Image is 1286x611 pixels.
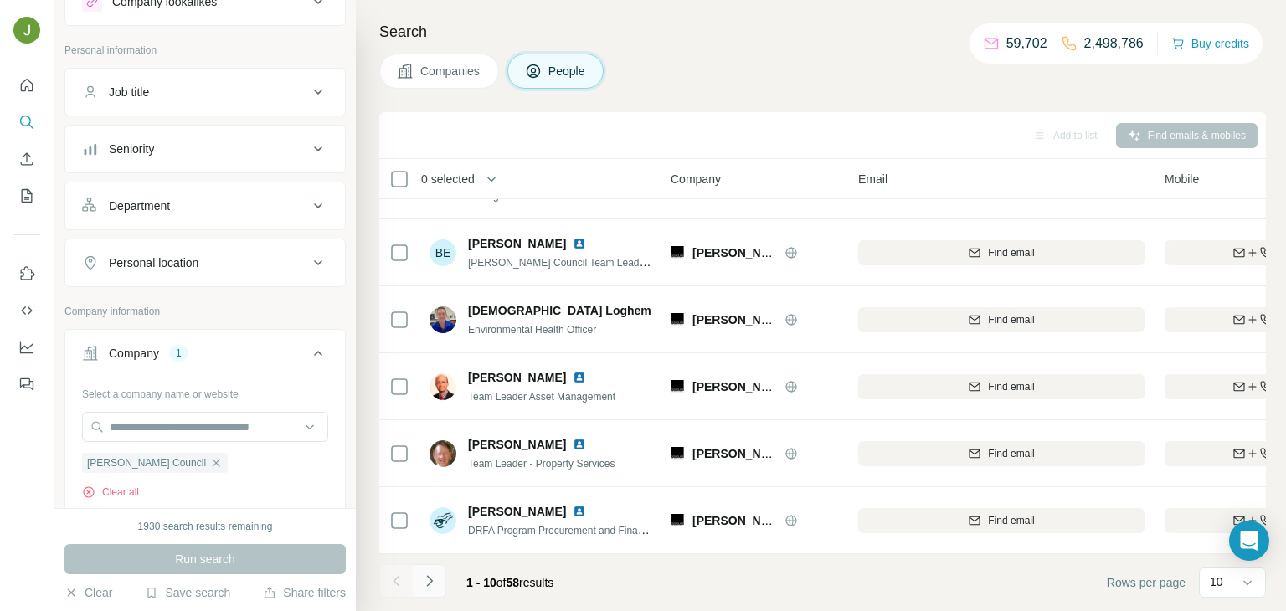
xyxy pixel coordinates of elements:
[468,190,602,202] span: Manager Water & Wastewater
[1107,574,1186,591] span: Rows per page
[13,259,40,289] button: Use Surfe on LinkedIn
[468,523,679,537] span: DRFA Program Procurement and Finance Lead
[858,240,1145,265] button: Find email
[573,371,586,384] img: LinkedIn logo
[430,440,456,467] img: Avatar
[13,107,40,137] button: Search
[858,171,887,187] span: Email
[692,246,837,259] span: [PERSON_NAME] Council
[466,576,553,589] span: results
[13,181,40,211] button: My lists
[468,324,596,336] span: Environmental Health Officer
[988,312,1034,327] span: Find email
[671,171,721,187] span: Company
[13,144,40,174] button: Enrich CSV
[1229,521,1269,561] div: Open Intercom Messenger
[1165,171,1199,187] span: Mobile
[413,564,446,598] button: Navigate to next page
[468,302,651,319] span: [DEMOGRAPHIC_DATA] Loghem
[671,514,684,527] img: Logo of Douglas Shire Council
[1210,573,1223,590] p: 10
[692,447,837,460] span: [PERSON_NAME] Council
[109,254,198,271] div: Personal location
[468,436,566,453] span: [PERSON_NAME]
[65,129,345,169] button: Seniority
[858,374,1145,399] button: Find email
[858,508,1145,533] button: Find email
[858,441,1145,466] button: Find email
[430,306,456,333] img: Avatar
[573,505,586,518] img: LinkedIn logo
[420,63,481,80] span: Companies
[692,313,837,326] span: [PERSON_NAME] Council
[692,380,837,393] span: [PERSON_NAME] Council
[692,514,837,527] span: [PERSON_NAME] Council
[87,455,206,470] span: [PERSON_NAME] Council
[82,380,328,402] div: Select a company name or website
[466,576,496,589] span: 1 - 10
[109,198,170,214] div: Department
[13,17,40,44] img: Avatar
[64,584,112,601] button: Clear
[65,333,345,380] button: Company1
[13,70,40,100] button: Quick start
[65,243,345,283] button: Personal location
[13,332,40,362] button: Dashboard
[507,576,520,589] span: 58
[82,485,139,500] button: Clear all
[671,380,684,393] img: Logo of Douglas Shire Council
[671,447,684,460] img: Logo of Douglas Shire Council
[468,235,566,252] span: [PERSON_NAME]
[496,576,507,589] span: of
[13,369,40,399] button: Feedback
[468,255,700,269] span: [PERSON_NAME] Council Team Leader Biosecurity
[671,246,684,259] img: Logo of Douglas Shire Council
[988,446,1034,461] span: Find email
[671,313,684,326] img: Logo of Douglas Shire Council
[109,345,159,362] div: Company
[858,307,1145,332] button: Find email
[468,369,566,386] span: [PERSON_NAME]
[988,513,1034,528] span: Find email
[64,43,346,58] p: Personal information
[421,171,475,187] span: 0 selected
[430,239,456,266] div: BE
[65,186,345,226] button: Department
[548,63,587,80] span: People
[468,503,566,520] span: [PERSON_NAME]
[468,458,615,470] span: Team Leader - Property Services
[468,391,615,403] span: Team Leader Asset Management
[263,584,346,601] button: Share filters
[138,519,273,534] div: 1930 search results remaining
[379,20,1266,44] h4: Search
[988,379,1034,394] span: Find email
[573,237,586,250] img: LinkedIn logo
[1084,33,1144,54] p: 2,498,786
[1171,32,1249,55] button: Buy credits
[109,84,149,100] div: Job title
[13,295,40,326] button: Use Surfe API
[145,584,230,601] button: Save search
[109,141,154,157] div: Seniority
[1006,33,1047,54] p: 59,702
[430,507,456,534] img: Avatar
[430,373,456,400] img: Avatar
[988,245,1034,260] span: Find email
[573,438,586,451] img: LinkedIn logo
[65,72,345,112] button: Job title
[64,304,346,319] p: Company information
[169,346,188,361] div: 1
